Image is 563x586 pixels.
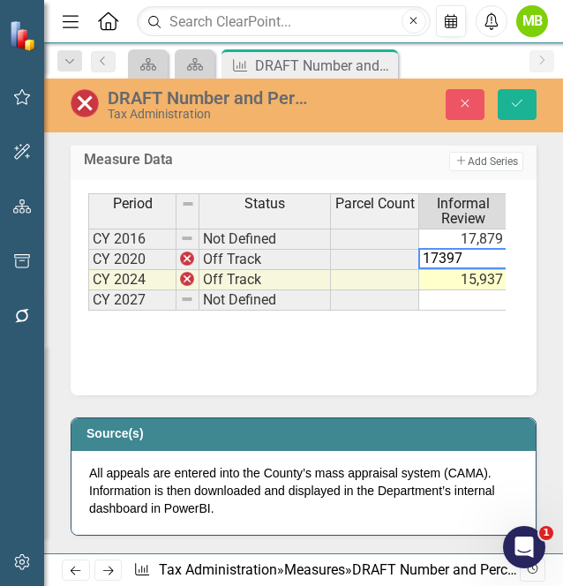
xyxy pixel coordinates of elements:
iframe: Intercom live chat [503,526,545,568]
span: 1 [539,526,553,540]
div: Tax Administration [108,108,312,121]
span: Period [113,196,153,212]
div: DRAFT Number and Percent of Property Value Appeals [255,55,394,77]
button: MB [516,5,548,37]
td: CY 2016 [88,229,176,250]
td: CY 2024 [88,270,176,290]
td: Not Defined [199,290,331,311]
input: Search ClearPoint... [137,6,430,37]
img: 8DAGhfEEPCf229AAAAAElFTkSuQmCC [181,197,195,211]
img: D0Uar5nfx3tbAAAAAElFTkSuQmCC [180,272,194,286]
div: DRAFT Number and Percent of Property Value Appeals [108,88,312,108]
button: Add Series [449,152,523,171]
img: ClearPoint Strategy [8,19,41,52]
span: Informal Review [423,196,503,227]
td: Off Track [199,250,331,270]
img: 8DAGhfEEPCf229AAAAAElFTkSuQmCC [180,292,194,306]
a: Tax Administration [159,561,277,578]
td: 17,879 [419,229,507,250]
a: Measures [284,561,345,578]
img: D0Uar5nfx3tbAAAAAElFTkSuQmCC [180,252,194,266]
td: Not Defined [199,229,331,250]
td: Off Track [199,270,331,290]
img: 8DAGhfEEPCf229AAAAAElFTkSuQmCC [180,231,194,245]
h3: Source(s) [86,427,527,440]
span: Parcel Count [335,196,415,212]
div: » » [133,560,519,581]
img: Off Track [71,89,99,117]
td: CY 2020 [88,250,176,270]
td: 15,937 [419,270,507,290]
p: All appeals are entered into the County’s mass appraisal system (CAMA). Information is then downl... [89,464,518,517]
td: CY 2027 [88,290,176,311]
h3: Measure Data [84,152,323,168]
span: Status [244,196,285,212]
